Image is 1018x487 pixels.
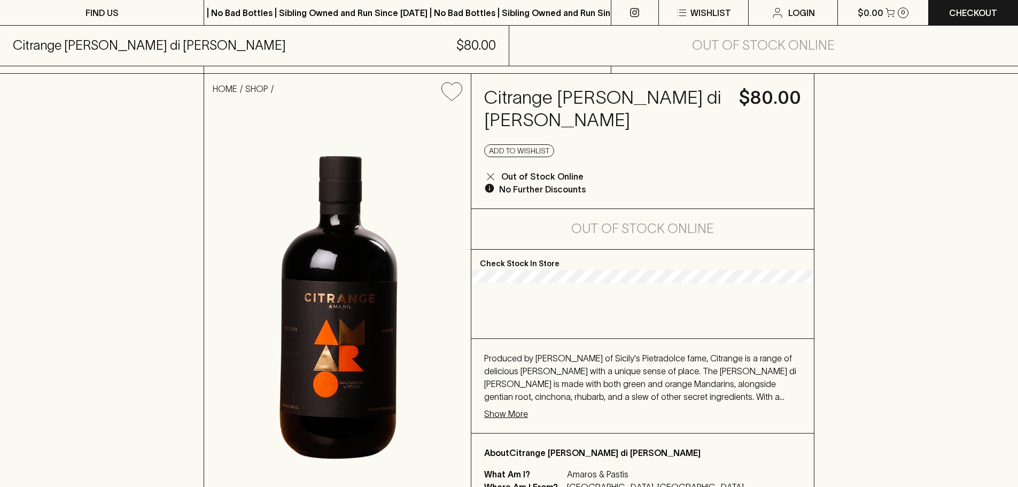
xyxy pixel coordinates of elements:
p: What Am I? [484,468,564,481]
h4: Citrange [PERSON_NAME] di [PERSON_NAME] [484,87,726,132]
button: Add to wishlist [484,144,554,157]
h5: Citrange [PERSON_NAME] di [PERSON_NAME] [13,37,286,54]
p: Out of Stock Online [501,170,584,183]
p: Check Stock In Store [471,250,814,270]
h5: Out of Stock Online [571,220,714,237]
h4: $80.00 [739,87,801,109]
a: HOME [213,84,237,94]
p: Show More [484,407,528,420]
p: FIND US [86,6,119,19]
p: No Further Discounts [499,183,586,196]
span: Produced by [PERSON_NAME] of Sicily's Pietradolce fame, Citrange is a range of delicious [PERSON_... [484,353,796,427]
p: Wishlist [690,6,731,19]
p: About Citrange [PERSON_NAME] di [PERSON_NAME] [484,446,801,459]
h5: $80.00 [456,37,496,54]
p: 0 [901,10,905,16]
p: Checkout [949,6,997,19]
p: Amaros & Pastis [567,468,744,481]
button: Add to wishlist [437,78,467,105]
h5: Out of Stock Online [692,37,835,54]
p: Login [788,6,815,19]
p: $0.00 [858,6,883,19]
a: SHOP [245,84,268,94]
